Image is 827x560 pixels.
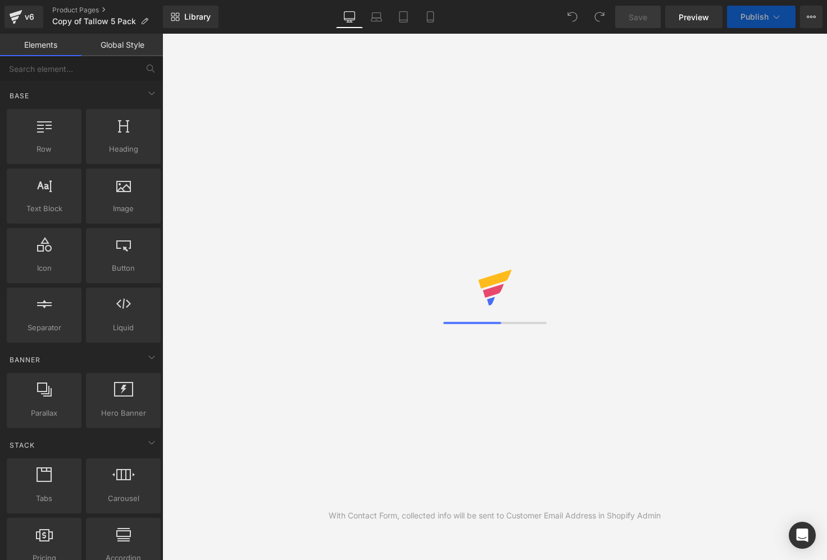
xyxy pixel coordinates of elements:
span: Publish [740,12,769,21]
a: Global Style [81,34,163,56]
span: Carousel [89,493,157,504]
a: Desktop [336,6,363,28]
span: Liquid [89,322,157,334]
a: Preview [665,6,723,28]
a: Tablet [390,6,417,28]
span: Tabs [10,493,78,504]
a: Product Pages [52,6,163,15]
span: Hero Banner [89,407,157,419]
span: Base [8,90,30,101]
span: Button [89,262,157,274]
span: Parallax [10,407,78,419]
div: With Contact Form, collected info will be sent to Customer Email Address in Shopify Admin [329,509,661,522]
div: Open Intercom Messenger [789,522,816,549]
span: Image [89,203,157,215]
a: Mobile [417,6,444,28]
span: Icon [10,262,78,274]
span: Row [10,143,78,155]
button: Publish [727,6,796,28]
span: Save [629,11,647,23]
button: More [800,6,823,28]
span: Banner [8,354,42,365]
a: New Library [163,6,219,28]
button: Undo [561,6,584,28]
button: Redo [588,6,611,28]
a: v6 [4,6,43,28]
div: v6 [22,10,37,24]
span: Heading [89,143,157,155]
span: Preview [679,11,709,23]
span: Text Block [10,203,78,215]
span: Stack [8,440,36,450]
a: Laptop [363,6,390,28]
span: Copy of Tallow 5 Pack [52,17,136,26]
span: Library [184,12,211,22]
span: Separator [10,322,78,334]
